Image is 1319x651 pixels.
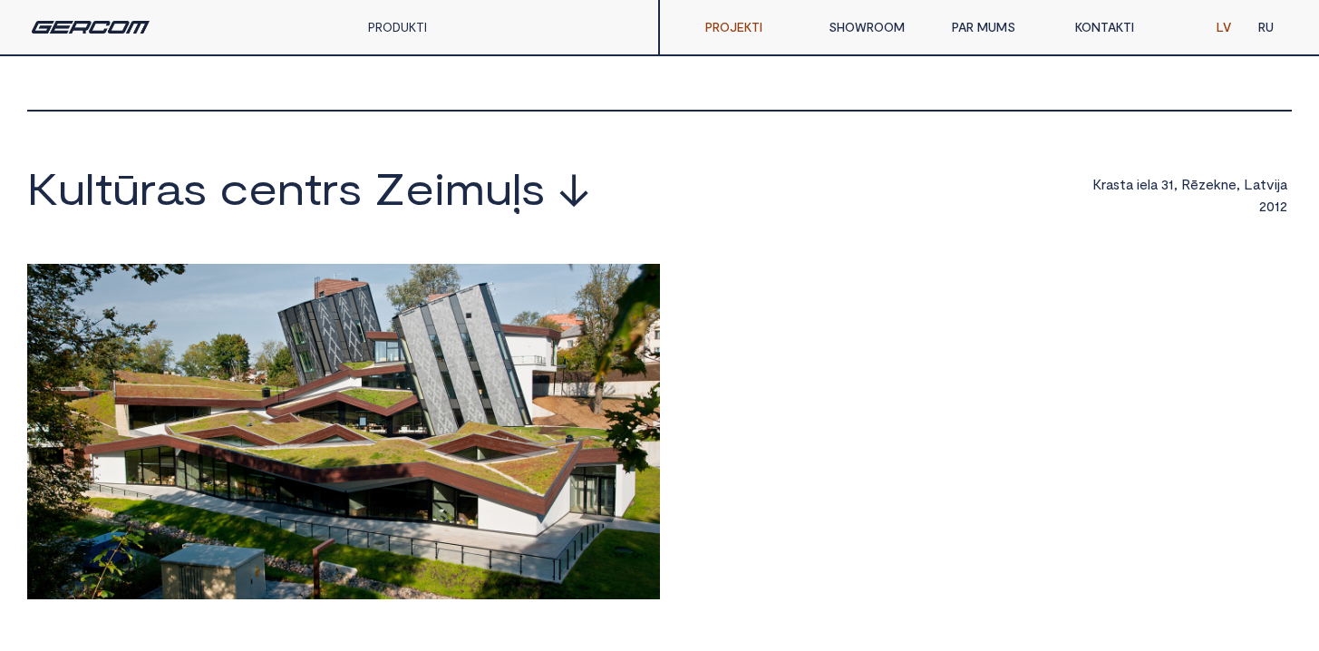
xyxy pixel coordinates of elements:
[1203,9,1245,45] a: LV
[140,166,156,209] span: r
[1280,197,1287,215] span: 2
[1206,175,1214,193] span: e
[112,166,140,209] span: ū
[1277,175,1280,193] span: j
[1190,175,1198,193] span: ē
[85,166,95,209] span: l
[1126,175,1133,193] span: a
[512,166,521,209] span: ļ
[1266,175,1275,193] span: v
[219,166,248,209] span: c
[1120,175,1126,193] span: t
[938,9,1062,45] a: PAR MUMS
[434,166,445,209] span: i
[1253,175,1260,193] span: a
[1237,175,1240,193] span: ,
[1280,175,1287,193] span: a
[1275,175,1277,193] span: i
[1148,175,1150,193] span: l
[1101,175,1106,193] span: r
[183,166,208,209] span: s
[95,166,112,209] span: t
[368,19,427,34] a: PRODUKTI
[1181,175,1190,193] span: R
[558,166,590,209] span: ↓
[1259,197,1266,215] span: 2
[1266,197,1275,215] span: 0
[1214,175,1221,193] span: k
[277,166,305,209] span: n
[521,166,546,209] span: s
[1221,175,1228,193] span: n
[1106,175,1113,193] span: a
[1140,175,1148,193] span: e
[1228,175,1237,193] span: e
[305,166,322,209] span: t
[445,166,485,209] span: m
[1092,175,1101,193] span: K
[1198,175,1206,193] span: z
[1275,197,1280,215] span: 1
[815,9,938,45] a: SHOWROOM
[1169,175,1174,193] span: 1
[248,166,277,209] span: e
[338,166,363,209] span: s
[322,166,338,209] span: r
[1137,175,1140,193] span: i
[58,166,85,209] span: u
[692,9,815,45] a: PROJEKTI
[1062,9,1185,45] a: KONTAKTI
[485,166,512,209] span: u
[405,166,434,209] span: e
[374,166,405,209] span: Z
[1161,175,1169,193] span: 3
[1174,175,1178,193] span: ,
[156,166,183,209] span: a
[27,166,590,214] a: Kultūras centrs Zeimuļs ↓
[27,166,58,209] span: K
[1113,175,1120,193] span: s
[1150,175,1158,193] span: a
[1260,175,1266,193] span: t
[1244,175,1253,193] span: L
[1245,9,1287,45] a: RU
